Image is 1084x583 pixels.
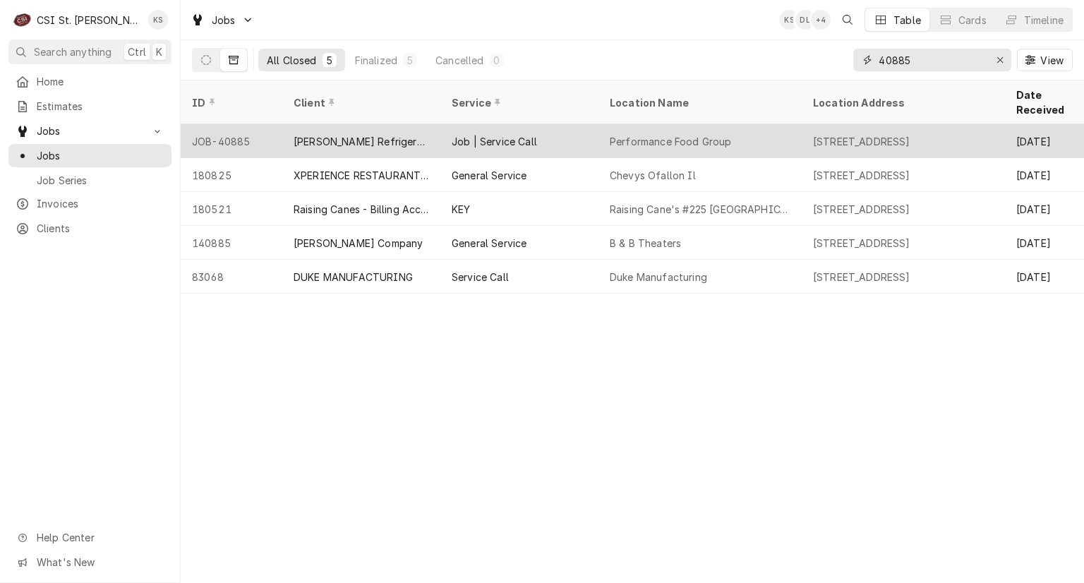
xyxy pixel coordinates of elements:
[37,221,164,236] span: Clients
[779,10,799,30] div: KS
[452,134,537,149] div: Job | Service Call
[37,530,163,545] span: Help Center
[958,13,987,28] div: Cards
[813,236,910,251] div: [STREET_ADDRESS]
[795,10,815,30] div: David Lindsey's Avatar
[813,168,910,183] div: [STREET_ADDRESS]
[779,10,799,30] div: Kris Swearingen's Avatar
[610,134,732,149] div: Performance Food Group
[156,44,162,59] span: K
[148,10,168,30] div: Kris Swearingen's Avatar
[452,168,526,183] div: General Service
[294,95,426,110] div: Client
[8,551,171,574] a: Go to What's New
[181,158,282,192] div: 180825
[8,119,171,143] a: Go to Jobs
[452,236,526,251] div: General Service
[192,95,268,110] div: ID
[452,95,584,110] div: Service
[181,124,282,158] div: JOB-40885
[13,10,32,30] div: CSI St. Louis's Avatar
[148,10,168,30] div: KS
[8,526,171,549] a: Go to Help Center
[610,270,707,284] div: Duke Manufacturing
[989,49,1011,71] button: Erase input
[34,44,112,59] span: Search anything
[813,95,991,110] div: Location Address
[813,202,910,217] div: [STREET_ADDRESS]
[185,8,260,32] a: Go to Jobs
[493,53,501,68] div: 0
[452,202,470,217] div: KEY
[879,49,984,71] input: Keyword search
[13,10,32,30] div: C
[294,236,423,251] div: [PERSON_NAME] Company
[8,95,171,118] a: Estimates
[8,40,171,64] button: Search anythingCtrlK
[836,8,859,31] button: Open search
[294,168,429,183] div: XPERIENCE RESTAURANT GROUP
[294,202,429,217] div: Raising Canes - Billing Account
[37,196,164,211] span: Invoices
[37,173,164,188] span: Job Series
[355,53,397,68] div: Finalized
[325,53,334,68] div: 5
[813,134,910,149] div: [STREET_ADDRESS]
[37,555,163,570] span: What's New
[435,53,483,68] div: Cancelled
[1024,13,1064,28] div: Timeline
[181,192,282,226] div: 180521
[811,10,831,30] div: + 4
[452,270,509,284] div: Service Call
[294,134,429,149] div: [PERSON_NAME] Refrigeration, Inc.
[37,124,143,138] span: Jobs
[795,10,815,30] div: DL
[610,236,681,251] div: B & B Theaters
[267,53,317,68] div: All Closed
[212,13,236,28] span: Jobs
[37,148,164,163] span: Jobs
[128,44,146,59] span: Ctrl
[8,70,171,93] a: Home
[610,95,788,110] div: Location Name
[1016,88,1081,117] div: Date Received
[610,202,790,217] div: Raising Cane's #225 [GEOGRAPHIC_DATA]
[8,144,171,167] a: Jobs
[406,53,414,68] div: 5
[813,270,910,284] div: [STREET_ADDRESS]
[8,169,171,192] a: Job Series
[37,74,164,89] span: Home
[893,13,921,28] div: Table
[181,226,282,260] div: 140885
[37,13,140,28] div: CSI St. [PERSON_NAME]
[1037,53,1066,68] span: View
[294,270,413,284] div: DUKE MANUFACTURING
[610,168,696,183] div: Chevys Ofallon Il
[8,192,171,215] a: Invoices
[181,260,282,294] div: 83068
[37,99,164,114] span: Estimates
[8,217,171,240] a: Clients
[1017,49,1073,71] button: View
